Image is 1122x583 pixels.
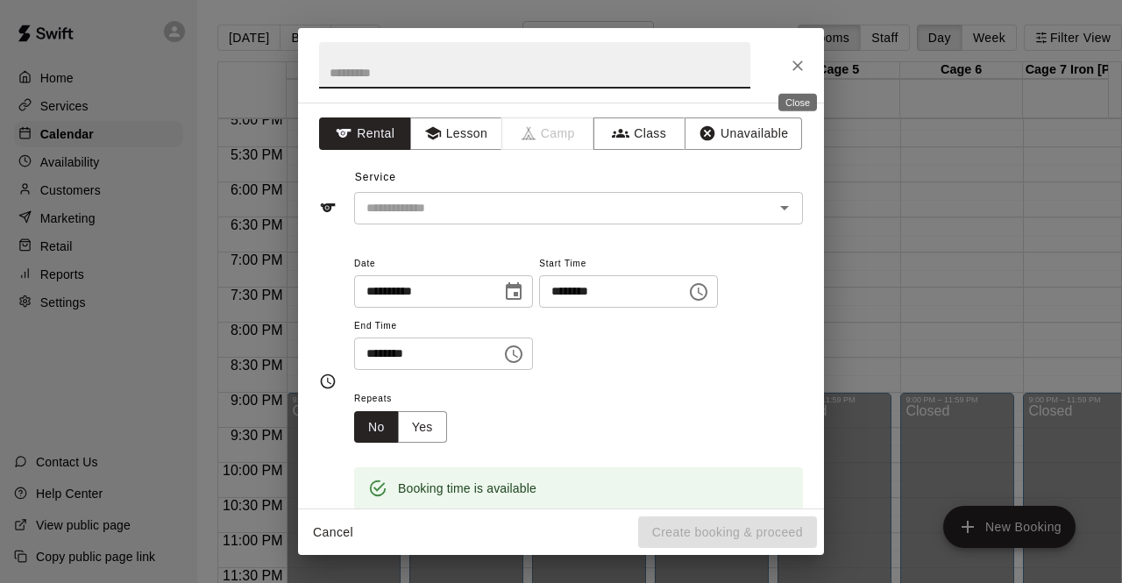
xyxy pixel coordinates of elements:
[319,117,411,150] button: Rental
[593,117,685,150] button: Class
[410,117,502,150] button: Lesson
[355,171,396,183] span: Service
[319,199,337,217] svg: Service
[305,516,361,549] button: Cancel
[496,337,531,372] button: Choose time, selected time is 7:30 PM
[782,50,813,82] button: Close
[502,117,594,150] span: Camps can only be created in the Services page
[354,411,447,444] div: outlined button group
[354,387,461,411] span: Repeats
[496,274,531,309] button: Choose date, selected date is Sep 17, 2025
[354,252,533,276] span: Date
[685,117,802,150] button: Unavailable
[354,411,399,444] button: No
[398,473,536,504] div: Booking time is available
[319,373,337,390] svg: Timing
[354,315,533,338] span: End Time
[539,252,718,276] span: Start Time
[772,196,797,220] button: Open
[681,274,716,309] button: Choose time, selected time is 7:00 PM
[398,411,447,444] button: Yes
[778,94,817,111] div: Close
